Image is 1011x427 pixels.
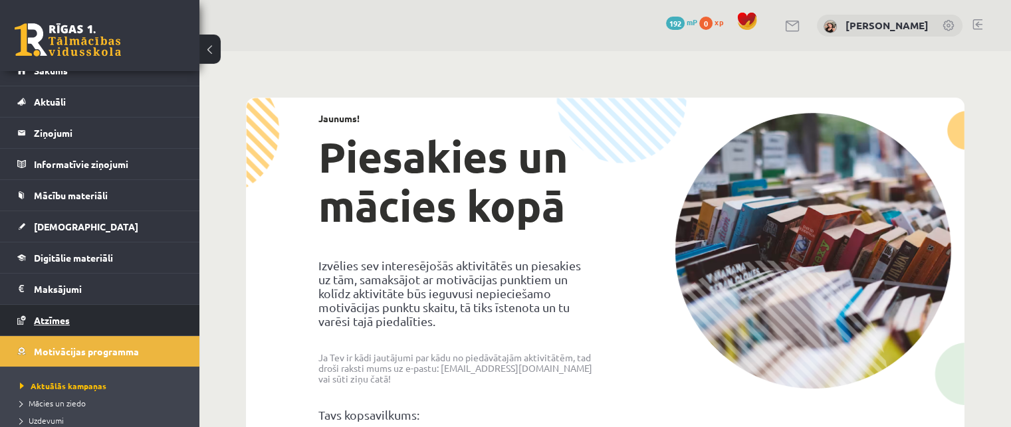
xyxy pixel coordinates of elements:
[666,17,697,27] a: 192 mP
[17,242,183,273] a: Digitālie materiāli
[17,149,183,179] a: Informatīvie ziņojumi
[20,415,64,426] span: Uzdevumi
[666,17,685,30] span: 192
[34,96,66,108] span: Aktuāli
[20,414,186,426] a: Uzdevumi
[17,86,183,117] a: Aktuāli
[17,180,183,211] a: Mācību materiāli
[34,220,138,232] span: [DEMOGRAPHIC_DATA]
[699,17,713,30] span: 0
[318,112,360,124] strong: Jaunums!
[34,274,183,304] legend: Maksājumi
[15,23,121,56] a: Rīgas 1. Tālmācības vidusskola
[845,19,929,32] a: [PERSON_NAME]
[34,149,183,179] legend: Informatīvie ziņojumi
[34,118,183,148] legend: Ziņojumi
[34,252,113,264] span: Digitālie materiāli
[17,336,183,367] a: Motivācijas programma
[17,274,183,304] a: Maksājumi
[20,380,186,392] a: Aktuālās kampaņas
[17,305,183,335] a: Atzīmes
[675,113,951,388] img: campaign-image-1c4f3b39ab1f89d1fca25a8facaab35ebc8e40cf20aedba61fd73fb4233361ac.png
[318,132,595,230] h1: Piesakies un mācies kopā
[699,17,730,27] a: 0 xp
[34,314,70,326] span: Atzīmes
[34,345,139,357] span: Motivācijas programma
[318,352,595,384] p: Ja Tev ir kādi jautājumi par kādu no piedāvātajām aktivitātēm, tad droši raksti mums uz e-pastu: ...
[318,258,595,328] p: Izvēlies sev interesējošās aktivitātēs un piesakies uz tām, samaksājot ar motivācijas punktiem un...
[318,408,595,422] p: Tavs kopsavilkums:
[824,20,837,33] img: Patrīcija Vanaga
[34,189,108,201] span: Mācību materiāli
[17,118,183,148] a: Ziņojumi
[20,397,186,409] a: Mācies un ziedo
[20,398,86,408] span: Mācies un ziedo
[17,211,183,242] a: [DEMOGRAPHIC_DATA]
[715,17,723,27] span: xp
[687,17,697,27] span: mP
[20,381,106,391] span: Aktuālās kampaņas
